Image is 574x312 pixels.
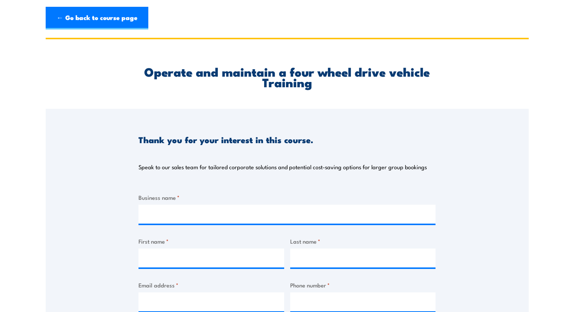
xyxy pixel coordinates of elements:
label: First name [138,237,284,246]
h3: Thank you for your interest in this course. [138,135,313,144]
label: Business name [138,193,436,202]
p: Speak to our sales team for tailored corporate solutions and potential cost-saving options for la... [138,163,427,171]
a: ← Go back to course page [46,7,148,29]
h2: Operate and maintain a four wheel drive vehicle Training [138,66,436,87]
label: Last name [290,237,436,246]
label: Email address [138,281,284,289]
label: Phone number [290,281,436,289]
